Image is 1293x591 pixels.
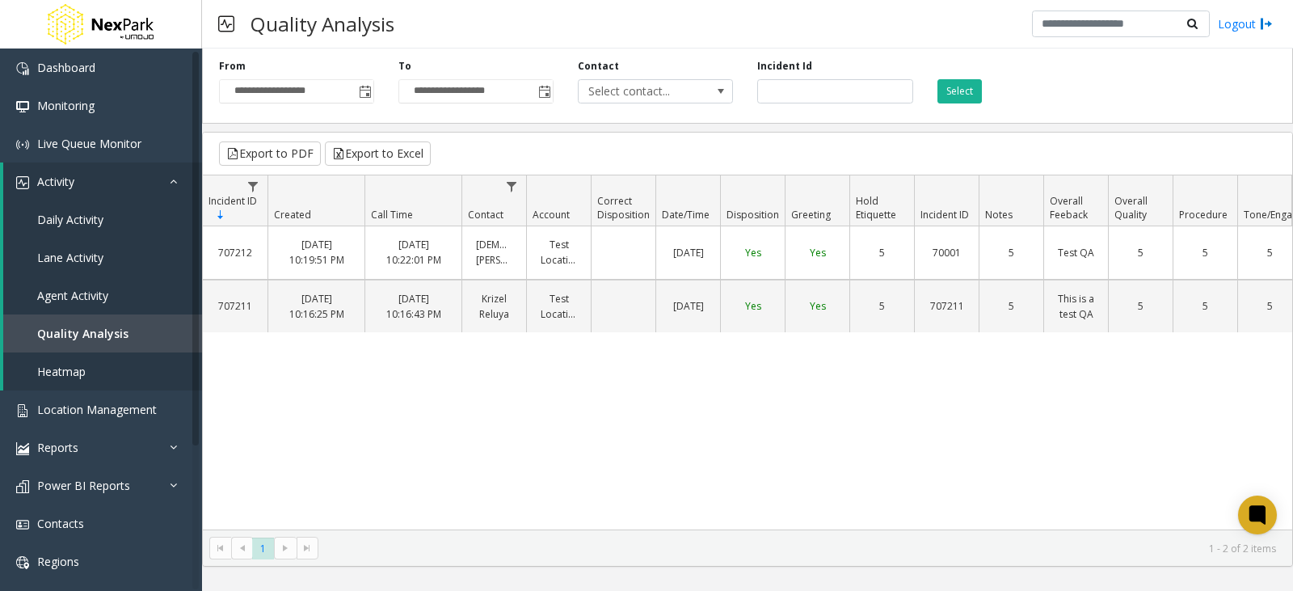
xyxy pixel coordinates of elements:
a: Contact Filter Menu [501,175,523,197]
a: 5 [1248,241,1292,264]
span: Toggle popup [535,80,553,103]
span: This is a test QA [1058,292,1094,321]
h3: Quality Analysis [242,4,402,44]
a: [DATE] 10:16:25 PM [278,287,355,326]
a: [DATE] [666,294,710,318]
a: Daily Activity [3,201,202,239]
span: 5 [1009,299,1014,313]
span: Location Management [37,402,157,417]
span: 5 [1267,299,1273,313]
button: Export to PDF [219,141,321,166]
a: [DATE] [666,241,710,264]
span: 5 [1267,246,1273,260]
a: [DEMOGRAPHIC_DATA] [PERSON_NAME] [472,233,516,272]
span: Incident ID [208,194,257,208]
span: Toggle popup [356,80,373,103]
a: 5 [1183,294,1228,318]
label: Contact [578,59,619,74]
span: 5 [1202,246,1208,260]
a: Yes [731,294,775,318]
img: 'icon' [16,176,29,189]
a: Logout [1218,15,1273,32]
label: Incident Id [757,59,812,74]
a: [DATE] 10:19:51 PM [278,233,355,272]
img: logout [1260,15,1273,32]
th: Account [526,175,591,226]
span: Daily Activity [37,212,103,227]
th: Hold Etiquette [849,175,914,226]
span: 5 [1138,299,1143,313]
img: 'icon' [16,404,29,417]
th: Notes [979,175,1043,226]
span: Heatmap [37,364,86,379]
a: This is a test QA [1054,287,1098,326]
label: From [219,59,246,74]
th: Disposition [720,175,785,226]
img: 'icon' [16,138,29,151]
span: Test Location [541,292,580,321]
span: 5 [1009,246,1014,260]
a: Incident ID Filter Menu [242,175,264,197]
span: Live Queue Monitor [37,136,141,151]
a: Agent Activity [3,277,202,314]
span: Contact [468,208,503,222]
th: Incident ID [914,175,979,226]
a: 5 [989,241,1034,264]
img: 'icon' [16,442,29,455]
a: [DATE] 10:16:43 PM [375,287,452,326]
a: Yes [795,294,840,318]
a: [DATE] 10:22:01 PM [375,233,452,272]
a: Activity [3,163,202,201]
img: 'icon' [16,518,29,531]
a: Test Location [537,233,581,272]
span: Dashboard [37,60,95,75]
span: [DATE] [673,246,704,260]
a: Test QA [1054,241,1098,264]
span: Regions [37,554,79,569]
div: Data table [203,175,1292,530]
span: Agent Activity [37,288,108,303]
a: Krizel Reluya [472,287,516,326]
img: 'icon' [16,556,29,569]
span: Monitoring [37,98,95,113]
a: 707211 [213,294,258,318]
span: Quality Analysis [37,326,128,341]
th: Overall Quality [1108,175,1173,226]
a: 5 [860,294,904,318]
span: Power BI Reports [37,478,130,493]
a: Lane Activity [3,239,202,277]
a: Yes [795,241,840,264]
span: Yes [810,299,826,313]
a: 5 [1118,294,1163,318]
button: Export to Excel [325,141,431,166]
span: Reports [37,440,78,455]
a: 5 [1118,241,1163,264]
a: 70001 [924,241,969,264]
button: Select [937,79,982,103]
th: Correct Disposition [591,175,655,226]
a: 5 [989,294,1034,318]
span: 5 [1202,299,1208,313]
img: 'icon' [16,62,29,75]
span: 5 [879,246,885,260]
a: Quality Analysis [3,314,202,352]
a: 5 [860,241,904,264]
a: 5 [1248,294,1292,318]
a: Yes [731,241,775,264]
span: 707211 [930,299,964,313]
span: 5 [1138,246,1143,260]
span: 5 [879,299,885,313]
a: 707212 [213,241,258,264]
span: Yes [745,299,761,313]
span: Sortable [214,209,227,222]
span: Created [274,208,311,222]
span: Call Time [371,208,413,222]
span: Select contact... [579,80,701,103]
kendo-pager-info: 1 - 2 of 2 items [328,542,1276,555]
img: pageIcon [218,4,234,44]
img: 'icon' [16,480,29,493]
a: Test Location [537,287,581,326]
a: Heatmap [3,352,202,390]
span: Page 1 [252,538,274,559]
span: Yes [810,246,826,260]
